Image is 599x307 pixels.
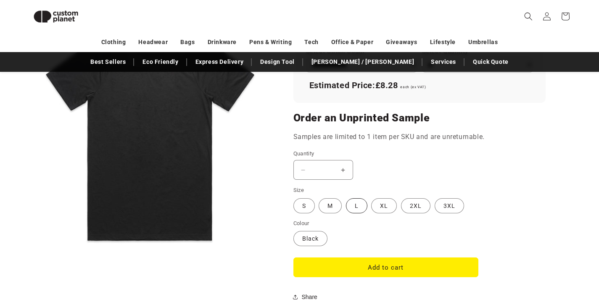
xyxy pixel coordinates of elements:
[346,198,367,213] label: L
[26,3,85,30] img: Custom Planet
[26,13,272,258] media-gallery: Gallery Viewer
[435,198,464,213] label: 3XL
[293,131,546,143] p: Samples are limited to 1 item per SKU and are unreturnable.
[371,198,397,213] label: XL
[469,55,513,69] a: Quick Quote
[319,198,342,213] label: M
[293,288,320,306] button: Share
[293,186,305,194] legend: Size
[400,85,426,89] span: each (ex VAT)
[256,55,299,69] a: Design Tool
[304,35,318,50] a: Tech
[208,35,237,50] a: Drinkware
[331,35,373,50] a: Office & Paper
[468,35,498,50] a: Umbrellas
[375,80,398,90] span: £8.28
[293,257,478,277] button: Add to cart
[138,35,168,50] a: Headwear
[401,198,430,213] label: 2XL
[293,198,315,213] label: S
[293,150,478,158] label: Quantity
[386,35,417,50] a: Giveaways
[180,35,195,50] a: Bags
[293,219,310,228] legend: Colour
[86,55,130,69] a: Best Sellers
[293,231,327,246] label: Black
[307,55,418,69] a: [PERSON_NAME] / [PERSON_NAME]
[430,35,456,50] a: Lifestyle
[101,35,126,50] a: Clothing
[519,7,538,26] summary: Search
[293,111,546,125] h2: Order an Unprinted Sample
[459,216,599,307] iframe: Chat Widget
[249,35,292,50] a: Pens & Writing
[191,55,248,69] a: Express Delivery
[138,55,182,69] a: Eco Friendly
[427,55,460,69] a: Services
[306,77,533,94] div: Estimated Price:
